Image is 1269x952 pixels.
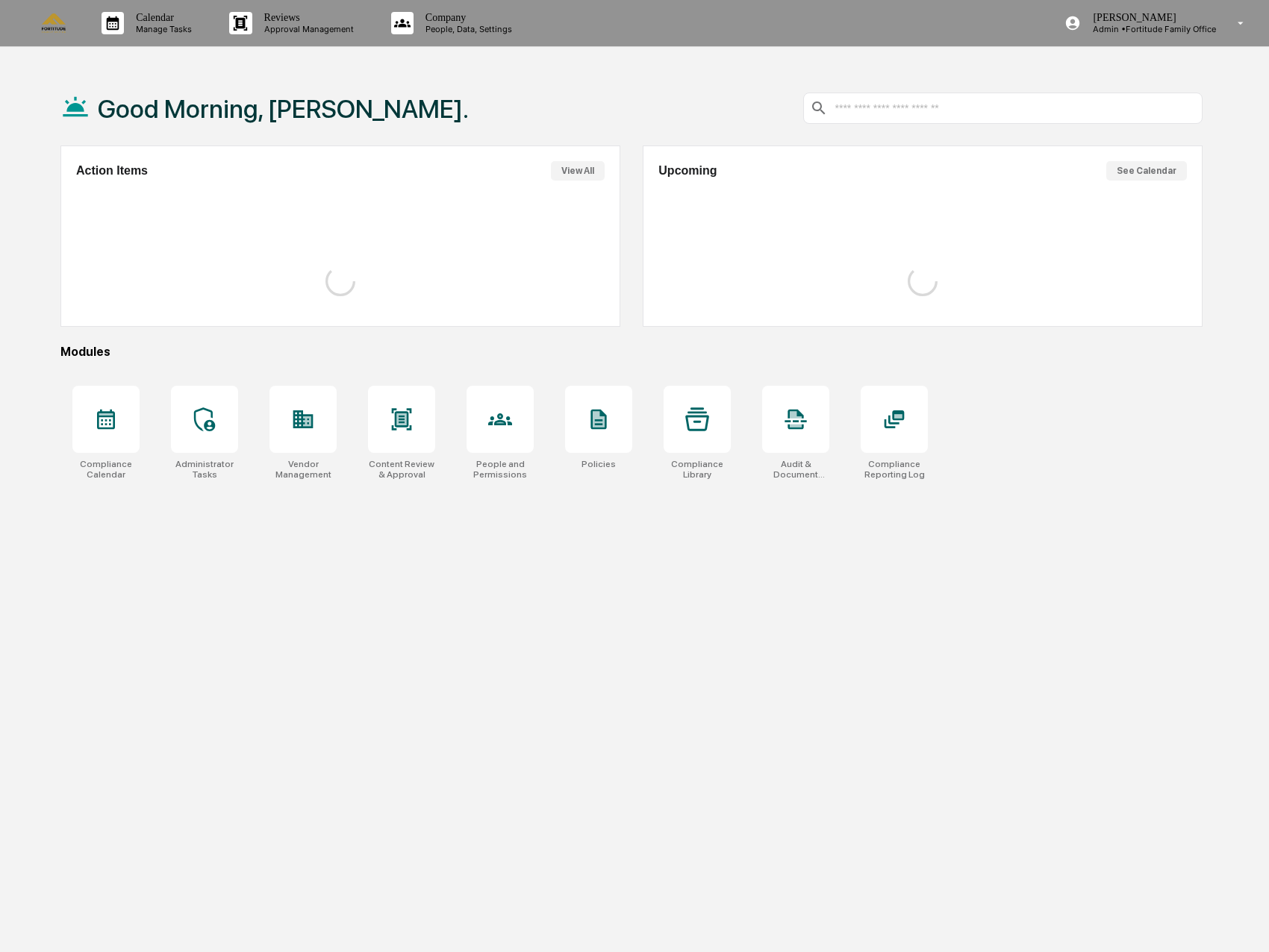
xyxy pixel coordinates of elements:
[551,161,605,181] button: View All
[664,459,731,480] div: Compliance Library
[658,164,717,178] h2: Upcoming
[368,459,435,480] div: Content Review & Approval
[76,164,148,178] h2: Action Items
[414,24,520,34] p: People, Data, Settings
[1081,24,1216,34] p: Admin • Fortitude Family Office
[252,24,361,34] p: Approval Management
[171,459,238,480] div: Administrator Tasks
[861,459,928,480] div: Compliance Reporting Log
[582,459,616,469] div: Policies
[1106,161,1187,181] button: See Calendar
[252,12,361,24] p: Reviews
[60,345,1203,359] div: Modules
[467,459,534,480] div: People and Permissions
[72,459,140,480] div: Compliance Calendar
[124,24,199,34] p: Manage Tasks
[36,13,72,32] img: logo
[269,459,337,480] div: Vendor Management
[1081,12,1216,24] p: [PERSON_NAME]
[414,12,520,24] p: Company
[124,12,199,24] p: Calendar
[762,459,829,480] div: Audit & Document Logs
[98,94,469,124] h1: Good Morning, [PERSON_NAME].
